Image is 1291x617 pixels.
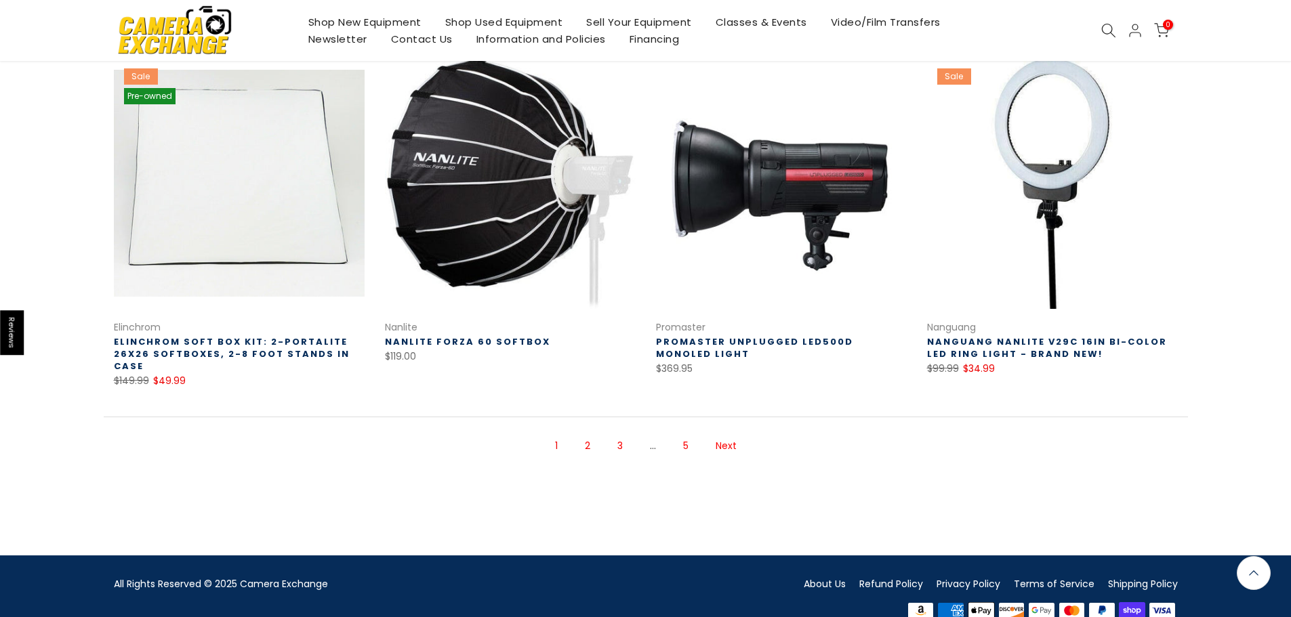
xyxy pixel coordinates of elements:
del: $99.99 [927,362,959,375]
a: Terms of Service [1014,577,1094,591]
a: Page 5 [676,434,695,458]
ins: $49.99 [153,373,186,389]
a: Elinchrom Soft Box Kit: 2-Portalite 26x26 Softboxes, 2-8 Foot Stands in Case [114,335,350,373]
a: 0 [1154,23,1169,38]
a: Back to the top [1237,556,1271,590]
nav: Pagination [104,417,1188,480]
div: $369.95 [656,360,907,377]
a: Information and Policies [464,30,617,47]
a: Nanlite [385,320,417,334]
span: Page 1 [548,434,565,458]
a: Nanguang [927,320,976,334]
a: Elinchrom [114,320,161,334]
a: Nanguang Nanlite V29C 16in Bi-Color LED Ring Light - BRAND NEW! [927,335,1167,360]
a: Shipping Policy [1108,577,1178,591]
a: Video/Film Transfers [819,14,952,30]
a: About Us [804,577,846,591]
del: $149.99 [114,374,149,387]
a: Contact Us [379,30,464,47]
a: Privacy Policy [937,577,1000,591]
a: Nanlite Forza 60 Softbox [385,335,550,348]
a: Page 2 [578,434,597,458]
div: $119.00 [385,348,636,365]
a: Classes & Events [703,14,819,30]
div: All Rights Reserved © 2025 Camera Exchange [114,576,636,593]
a: Next [709,434,743,458]
ins: $34.99 [963,360,995,377]
a: Financing [617,30,691,47]
a: Sell Your Equipment [575,14,704,30]
a: Promaster [656,320,705,334]
a: Promaster Unplugged LED500D MonoLED Light [656,335,853,360]
a: Page 3 [611,434,630,458]
span: 0 [1163,20,1173,30]
a: Refund Policy [859,577,923,591]
a: Shop New Equipment [296,14,433,30]
span: … [643,434,663,458]
a: Shop Used Equipment [433,14,575,30]
a: Newsletter [296,30,379,47]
